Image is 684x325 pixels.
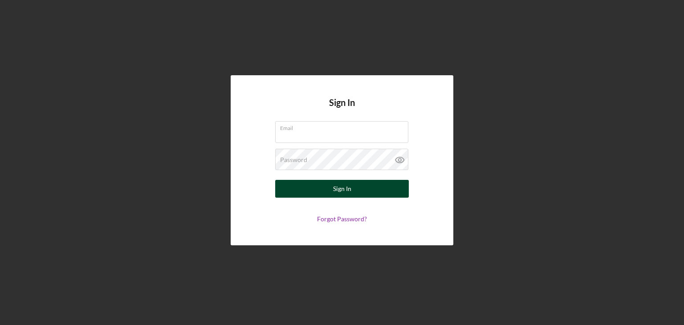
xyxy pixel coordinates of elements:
[280,156,307,163] label: Password
[280,122,408,131] label: Email
[317,215,367,223] a: Forgot Password?
[333,180,351,198] div: Sign In
[275,180,409,198] button: Sign In
[329,97,355,121] h4: Sign In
